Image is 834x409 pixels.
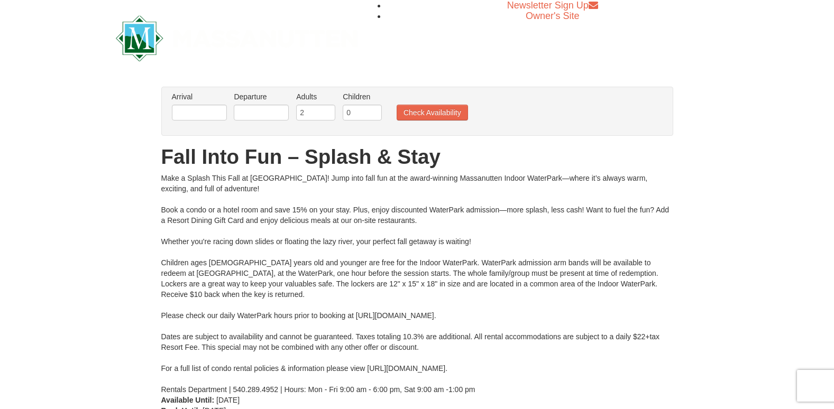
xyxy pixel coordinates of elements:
label: Departure [234,91,289,102]
img: Massanutten Resort Logo [116,15,358,61]
strong: Available Until: [161,396,215,404]
a: Massanutten Resort [116,24,358,49]
label: Children [343,91,382,102]
a: Owner's Site [526,11,579,21]
label: Arrival [172,91,227,102]
button: Check Availability [397,105,468,120]
span: [DATE] [216,396,240,404]
h1: Fall Into Fun – Splash & Stay [161,146,673,168]
label: Adults [296,91,335,102]
div: Make a Splash This Fall at [GEOGRAPHIC_DATA]! Jump into fall fun at the award-winning Massanutten... [161,173,673,395]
